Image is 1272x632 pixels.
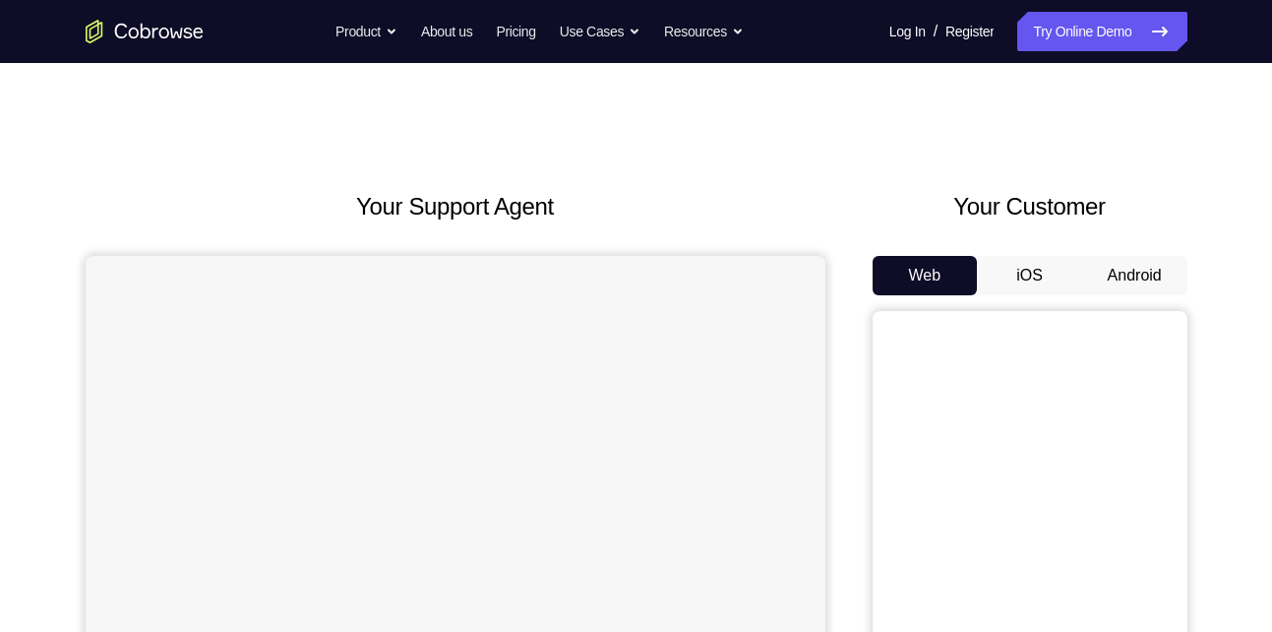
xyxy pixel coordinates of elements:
[945,12,994,51] a: Register
[86,189,825,224] h2: Your Support Agent
[421,12,472,51] a: About us
[1082,256,1187,295] button: Android
[873,189,1187,224] h2: Your Customer
[873,256,978,295] button: Web
[934,20,938,43] span: /
[560,12,640,51] button: Use Cases
[889,12,926,51] a: Log In
[664,12,744,51] button: Resources
[496,12,535,51] a: Pricing
[1017,12,1186,51] a: Try Online Demo
[86,20,204,43] a: Go to the home page
[977,256,1082,295] button: iOS
[335,12,397,51] button: Product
